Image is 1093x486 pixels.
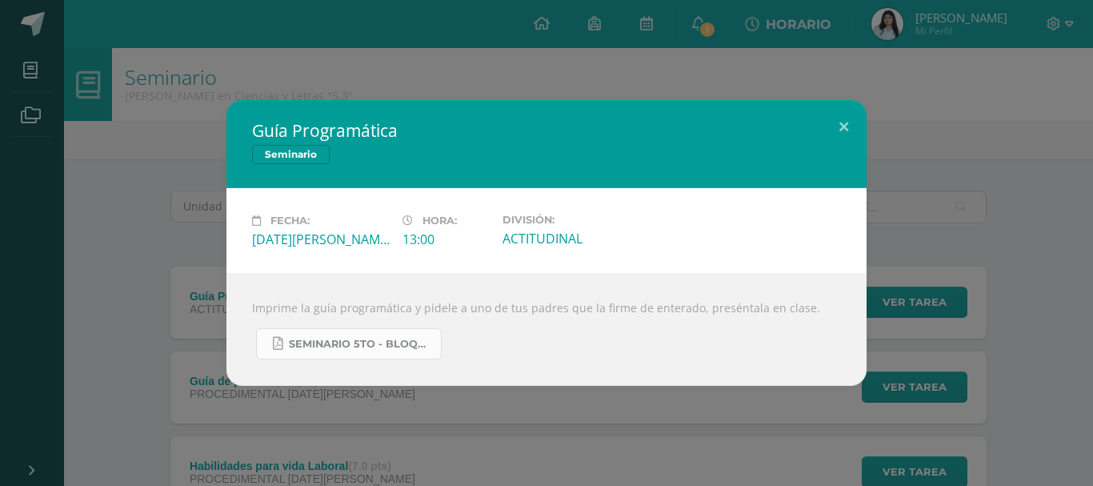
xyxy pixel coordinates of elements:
div: 13:00 [402,231,490,248]
label: División: [502,214,640,226]
span: Fecha: [270,215,310,227]
h2: Guía Programática [252,119,841,142]
div: ACTITUDINAL [502,230,640,247]
button: Close (Esc) [821,100,867,155]
span: Hora: [422,215,457,227]
div: Imprime la guía programática y pídele a uno de tus padres que la firme de enterado, preséntala en... [226,274,867,386]
span: Seminario 5to - Bloque 3 - 2025.pdf [289,338,433,351]
div: [DATE][PERSON_NAME] [252,231,390,248]
span: Seminario [252,145,330,164]
a: Seminario 5to - Bloque 3 - 2025.pdf [256,328,442,359]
